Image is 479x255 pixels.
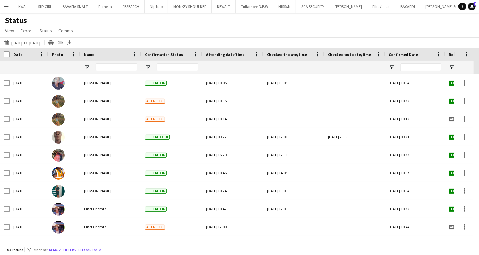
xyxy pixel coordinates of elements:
[48,246,77,253] button: Remove filters
[10,74,48,92] div: [DATE]
[206,146,259,164] div: [DATE] 16:29
[10,128,48,146] div: [DATE]
[145,225,165,230] span: Attending
[449,189,473,194] span: Confirmed
[84,134,111,139] span: [PERSON_NAME]
[267,74,320,92] div: [DATE] 13:08
[84,152,111,157] span: [PERSON_NAME]
[449,64,455,70] button: Open Filter Menu
[449,171,473,176] span: Confirmed
[10,236,48,254] div: [DATE]
[206,110,259,128] div: [DATE] 10:14
[66,39,73,47] app-action-btn: Export XLSX
[468,3,476,10] a: 4
[385,74,445,92] div: [DATE] 10:04
[273,0,296,13] button: NISSAN
[96,63,137,71] input: Name Filter Input
[10,200,48,218] div: [DATE]
[206,218,259,236] div: [DATE] 17:00
[10,218,48,236] div: [DATE]
[145,207,167,212] span: Checked-in
[52,131,65,144] img: Michael Rasugu
[474,2,476,6] span: 4
[57,0,93,13] button: BAVARIA SMALT
[206,236,259,254] div: [DATE] 16:24
[267,52,307,57] span: Checked-in date/time
[389,64,395,70] button: Open Filter Menu
[37,26,55,35] a: Status
[449,207,473,212] span: Confirmed
[10,110,48,128] div: [DATE]
[385,128,445,146] div: [DATE] 09:21
[449,52,470,57] span: Role Status
[145,135,170,140] span: Checked-out
[267,200,320,218] div: [DATE] 12:03
[385,146,445,164] div: [DATE] 10:33
[329,0,367,13] button: [PERSON_NAME]
[449,81,473,86] span: Confirmed
[13,52,22,57] span: Date
[5,28,14,33] span: View
[84,80,111,85] span: [PERSON_NAME]
[206,92,259,110] div: [DATE] 10:35
[52,52,63,57] span: Photo
[212,0,236,13] button: DEWALT
[77,246,103,253] button: Reload data
[145,117,165,122] span: Attending
[367,0,395,13] button: Flirt Vodka
[84,170,111,175] span: [PERSON_NAME]
[449,135,473,140] span: Confirmed
[206,52,244,57] span: Attending date/time
[3,26,17,35] a: View
[56,39,64,47] app-action-btn: Crew files as ZIP
[206,128,259,146] div: [DATE] 09:27
[84,52,94,57] span: Name
[206,164,259,182] div: [DATE] 10:46
[10,92,48,110] div: [DATE]
[328,52,371,57] span: Checked-out date/time
[52,185,65,198] img: Nicole Gesare
[206,182,259,200] div: [DATE] 10:24
[385,110,445,128] div: [DATE] 10:12
[236,0,273,13] button: Tullamore D.E.W
[385,92,445,110] div: [DATE] 10:32
[145,189,167,194] span: Checked-in
[385,218,445,236] div: [DATE] 10:44
[33,0,57,13] button: SKY GIRL
[117,0,145,13] button: RESEARCH
[395,0,420,13] button: BACARDI
[84,98,111,103] span: [PERSON_NAME]
[47,39,55,47] app-action-btn: Print
[296,0,329,13] button: SGA SECURITY
[385,200,445,218] div: [DATE] 10:32
[145,52,183,57] span: Confirmation Status
[328,128,381,146] div: [DATE] 23:36
[52,77,65,90] img: Betty Karungani
[449,99,473,104] span: Confirmed
[385,182,445,200] div: [DATE] 10:04
[145,171,167,176] span: Checked-in
[145,99,165,104] span: Attending
[13,0,33,13] button: KWAL
[10,182,48,200] div: [DATE]
[385,236,445,254] div: [DATE] 10:27
[145,0,168,13] button: Nip Nap
[52,95,65,108] img: Sylvia Kathurima
[267,164,320,182] div: [DATE] 14:05
[58,28,73,33] span: Comms
[157,63,198,71] input: Confirmation Status Filter Input
[206,74,259,92] div: [DATE] 10:05
[145,81,167,86] span: Checked-in
[84,224,107,229] span: Linet Chemtai
[56,26,75,35] a: Comms
[267,236,320,254] div: [DATE] 15:57
[31,247,48,252] span: 1 filter set
[84,116,111,121] span: [PERSON_NAME]
[267,128,320,146] div: [DATE] 12:01
[3,39,42,47] button: [DATE] to [DATE]
[52,149,65,162] img: Maryanne Jerono
[52,203,65,216] img: Linet Chemtai
[400,63,441,71] input: Confirmed Date Filter Input
[10,164,48,182] div: [DATE]
[84,188,111,193] span: [PERSON_NAME]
